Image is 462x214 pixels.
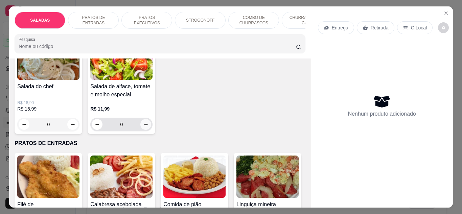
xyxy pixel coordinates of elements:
h4: Linguiça mineira [236,200,299,209]
img: product-image [236,156,299,198]
p: PRATOS DE ENTRADAS [74,15,113,26]
img: product-image [17,38,79,80]
button: decrease-product-quantity [19,119,29,130]
p: CHURRASCOS DA CASA [287,15,327,26]
img: product-image [90,38,153,80]
button: decrease-product-quantity [92,119,102,130]
img: product-image [17,156,79,198]
p: R$ 18,90 [17,100,79,105]
input: Pesquisa [19,43,296,50]
label: Pesquisa [19,37,38,42]
h4: Calabresa acebolada [90,200,153,209]
img: product-image [90,156,153,198]
button: increase-product-quantity [140,119,151,130]
p: PRATOS DE ENTRADAS [15,139,305,147]
p: PRATOS EXECUTIVOS [127,15,166,26]
img: product-image [163,156,226,198]
p: SALADAS [30,18,50,23]
p: C.Local [411,24,427,31]
h4: Salada de alface, tomate e molho especial [90,82,153,99]
button: increase-product-quantity [67,119,78,130]
p: R$ 11,99 [90,105,153,112]
button: decrease-product-quantity [438,22,449,33]
p: R$ 15,99 [17,105,79,112]
p: COMBO DE CHURRASCOS [234,15,273,26]
p: STROGONOFF [186,18,215,23]
h4: Comida de pião [163,200,226,209]
p: Entrega [332,24,348,31]
p: Retirada [371,24,389,31]
button: Close [441,8,452,19]
h4: Salada do chef [17,82,79,91]
p: Nenhum produto adicionado [348,110,416,118]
